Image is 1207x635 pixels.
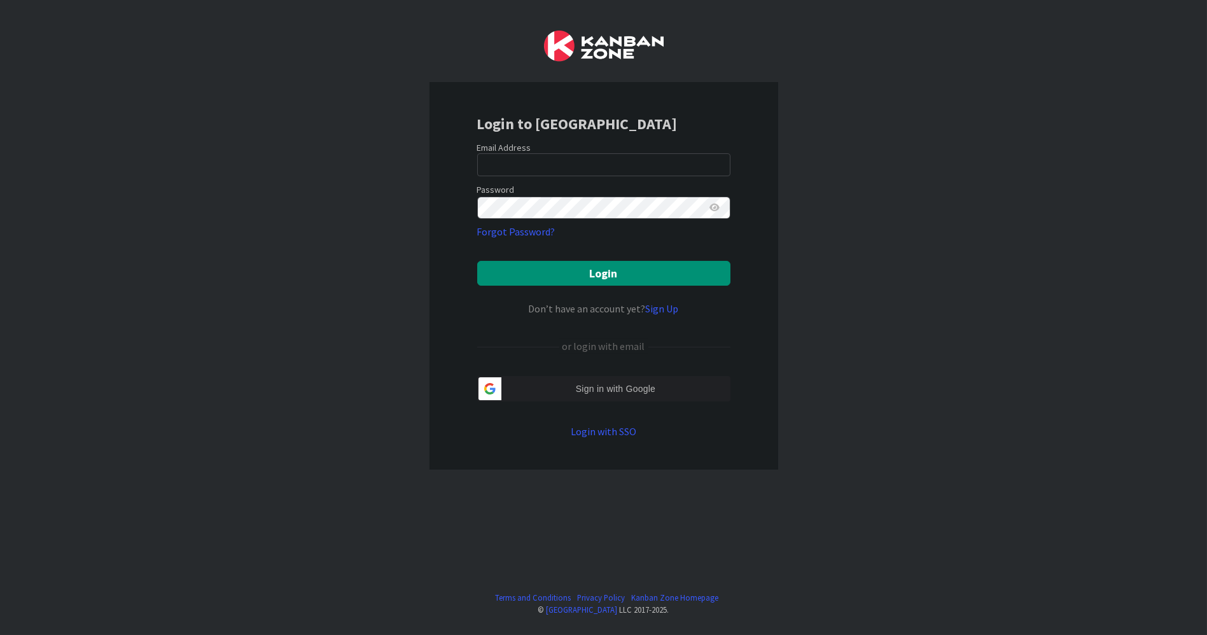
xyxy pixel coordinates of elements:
[577,592,625,604] a: Privacy Policy
[495,592,571,604] a: Terms and Conditions
[631,592,718,604] a: Kanban Zone Homepage
[477,301,730,316] div: Don’t have an account yet?
[547,604,618,615] a: [GEOGRAPHIC_DATA]
[477,376,730,401] div: Sign in with Google
[477,261,730,286] button: Login
[477,114,678,134] b: Login to [GEOGRAPHIC_DATA]
[477,183,515,197] label: Password
[544,31,664,62] img: Kanban Zone
[509,382,723,396] span: Sign in with Google
[646,302,679,315] a: Sign Up
[477,142,531,153] label: Email Address
[571,425,636,438] a: Login with SSO
[489,604,718,616] div: © LLC 2017- 2025 .
[477,224,555,239] a: Forgot Password?
[559,338,648,354] div: or login with email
